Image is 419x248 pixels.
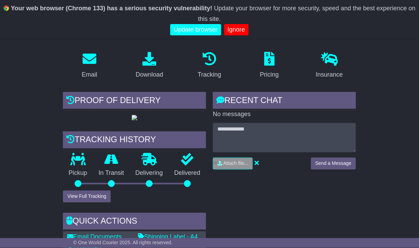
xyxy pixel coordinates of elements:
div: Quick Actions [63,213,206,232]
a: Shipping Label - A4 printer [138,234,198,248]
p: No messages [213,111,356,118]
a: Ignore [224,24,249,35]
a: Insurance [311,49,347,82]
a: Pricing [256,49,283,82]
span: © One World Courier 2025. All rights reserved. [73,240,173,246]
div: RECENT CHAT [213,92,356,111]
a: Email [77,49,102,82]
p: Delivered [169,170,206,177]
div: Tracking [198,70,221,79]
p: Delivering [130,170,169,177]
img: GetPodImage [132,115,137,121]
button: View Full Tracking [63,191,111,203]
div: Insurance [316,70,343,79]
a: Update browser [170,24,221,35]
button: Send a Message [311,158,356,170]
p: In Transit [93,170,130,177]
b: Your web browser (Chrome 133) has a serious security vulnerability! [11,5,213,12]
div: Proof of Delivery [63,92,206,111]
div: Pricing [260,70,279,79]
p: Pickup [63,170,93,177]
a: Download [131,49,168,82]
a: Email Documents [67,234,122,240]
a: Tracking [193,49,226,82]
span: Update your browser for more security, speed and the best experience on this site. [198,5,416,22]
div: Tracking history [63,132,206,150]
div: Download [136,70,163,79]
div: Email [82,70,97,79]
